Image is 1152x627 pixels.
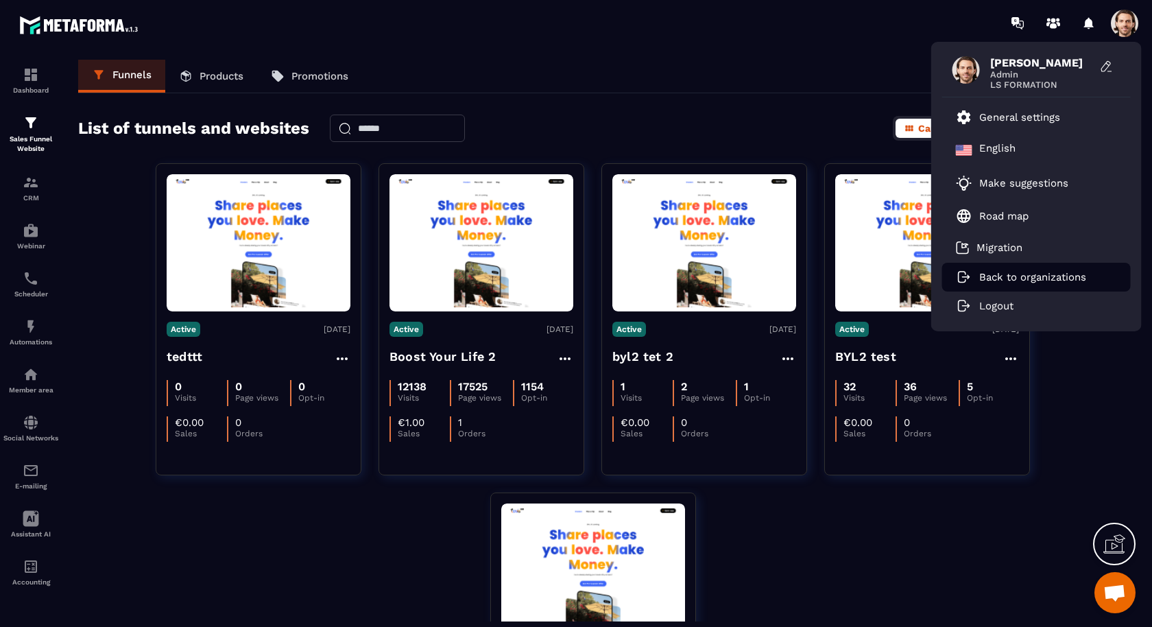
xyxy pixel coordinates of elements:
[896,119,949,138] button: Card
[398,393,450,403] p: Visits
[23,67,39,83] img: formation
[612,347,673,366] h4: byl2 tet 2
[769,324,796,334] p: [DATE]
[3,242,58,250] p: Webinar
[23,414,39,431] img: social-network
[956,271,1086,283] a: Back to organizations
[167,322,200,337] p: Active
[3,134,58,154] p: Sales Funnel Website
[547,324,573,334] p: [DATE]
[979,271,1086,283] p: Back to organizations
[458,429,510,438] p: Orders
[3,548,58,596] a: accountantaccountantAccounting
[612,322,646,337] p: Active
[23,366,39,383] img: automations
[843,393,896,403] p: Visits
[175,380,182,393] p: 0
[23,115,39,131] img: formation
[612,178,796,308] img: image
[681,416,687,429] p: 0
[235,429,287,438] p: Orders
[78,60,165,93] a: Funnels
[3,308,58,356] a: automationsautomationsAutomations
[23,270,39,287] img: scheduler
[3,290,58,298] p: Scheduler
[398,429,450,438] p: Sales
[175,429,227,438] p: Sales
[3,482,58,490] p: E-mailing
[990,56,1093,69] span: [PERSON_NAME]
[458,416,462,429] p: 1
[621,393,673,403] p: Visits
[3,194,58,202] p: CRM
[78,115,309,142] h2: List of tunnels and websites
[621,380,625,393] p: 1
[979,210,1029,222] p: Road map
[175,393,227,403] p: Visits
[1094,572,1136,613] div: Ouvrir le chat
[956,175,1100,191] a: Make suggestions
[521,393,573,403] p: Opt-in
[112,69,152,81] p: Funnels
[967,380,973,393] p: 5
[990,80,1093,90] span: LS FORMATION
[3,404,58,452] a: social-networksocial-networkSocial Networks
[389,322,423,337] p: Active
[235,380,242,393] p: 0
[904,416,910,429] p: 0
[621,429,673,438] p: Sales
[23,462,39,479] img: email
[956,109,1060,126] a: General settings
[843,380,856,393] p: 32
[23,222,39,239] img: automations
[979,111,1060,123] p: General settings
[3,356,58,404] a: automationsautomationsMember area
[3,578,58,586] p: Accounting
[23,318,39,335] img: automations
[389,178,573,308] img: image
[458,380,488,393] p: 17525
[398,416,424,429] p: €1.00
[3,260,58,308] a: schedulerschedulerScheduler
[835,178,1019,308] img: image
[979,177,1068,189] p: Make suggestions
[19,12,143,38] img: logo
[3,212,58,260] a: automationsautomationsWebinar
[521,380,544,393] p: 1154
[175,416,204,429] p: €0.00
[235,416,241,429] p: 0
[835,322,869,337] p: Active
[904,429,956,438] p: Orders
[3,164,58,212] a: formationformationCRM
[235,393,289,403] p: Page views
[3,86,58,94] p: Dashboard
[904,393,958,403] p: Page views
[835,347,896,366] h4: BYL2 test
[918,123,941,134] span: Card
[200,70,243,82] p: Products
[3,338,58,346] p: Automations
[165,60,257,93] a: Products
[681,393,735,403] p: Page views
[398,380,427,393] p: 12138
[3,530,58,538] p: Assistant AI
[904,380,917,393] p: 36
[3,56,58,104] a: formationformationDashboard
[3,386,58,394] p: Member area
[167,178,350,308] img: image
[621,416,649,429] p: €0.00
[3,104,58,164] a: formationformationSales Funnel Website
[979,300,1013,312] p: Logout
[167,347,202,366] h4: tedttt
[3,434,58,442] p: Social Networks
[3,500,58,548] a: Assistant AI
[979,142,1016,158] p: English
[23,558,39,575] img: accountant
[967,393,1019,403] p: Opt-in
[3,452,58,500] a: emailemailE-mailing
[291,70,348,82] p: Promotions
[744,380,749,393] p: 1
[744,393,796,403] p: Opt-in
[298,380,305,393] p: 0
[681,429,733,438] p: Orders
